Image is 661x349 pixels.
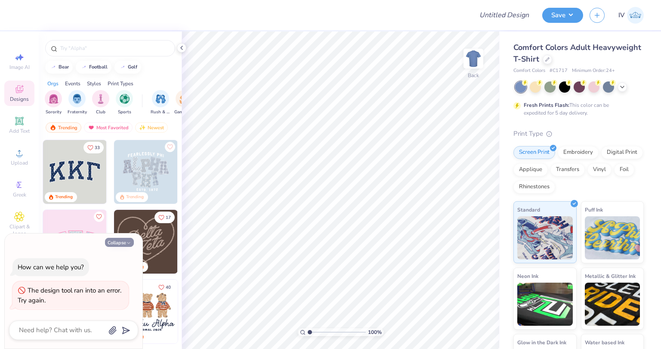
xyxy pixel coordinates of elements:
[119,65,126,70] img: trend_line.gif
[120,94,130,104] img: Sports Image
[174,90,194,115] button: filter button
[513,146,555,159] div: Screen Print
[89,65,108,69] div: football
[9,64,30,71] span: Image AI
[46,109,62,115] span: Sorority
[572,67,615,75] span: Minimum Order: 24 +
[45,90,62,115] button: filter button
[151,90,170,115] div: filter for Rush & Bid
[18,286,121,305] div: The design tool ran into an error. Try again.
[513,181,555,193] div: Rhinestones
[96,94,105,104] img: Club Image
[84,122,133,133] div: Most Favorited
[473,6,536,24] input: Untitled Design
[550,67,568,75] span: # C1717
[513,163,548,176] div: Applique
[92,90,109,115] button: filter button
[524,101,630,117] div: This color can be expedited for 5 day delivery.
[68,90,87,115] button: filter button
[114,280,178,343] img: a3be6b59-b000-4a72-aad0-0c575b892a6b
[517,271,538,280] span: Neon Ink
[45,61,73,74] button: bear
[47,80,59,87] div: Orgs
[92,90,109,115] div: filter for Club
[517,205,540,214] span: Standard
[68,109,87,115] span: Fraternity
[43,210,107,274] img: 9980f5e8-e6a1-4b4a-8839-2b0e9349023c
[95,146,100,150] span: 33
[468,72,479,79] div: Back
[513,67,545,75] span: Comfort Colors
[174,109,194,115] span: Game Day
[618,7,644,24] a: IV
[174,90,194,115] div: filter for Game Day
[517,216,573,259] img: Standard
[114,140,178,204] img: 5a4b4175-9e88-49c8-8a23-26d96782ddc6
[83,142,104,153] button: Like
[106,210,170,274] img: 5ee11766-d822-42f5-ad4e-763472bf8dcf
[135,122,168,133] div: Newest
[542,8,583,23] button: Save
[76,61,111,74] button: football
[179,94,189,104] img: Game Day Image
[614,163,634,176] div: Foil
[166,285,171,290] span: 40
[128,65,137,69] div: golf
[585,216,640,259] img: Puff Ink
[68,90,87,115] div: filter for Fraternity
[18,263,84,271] div: How can we help you?
[114,61,141,74] button: golf
[618,10,625,20] span: IV
[126,194,144,200] div: Trending
[465,50,482,67] img: Back
[166,215,171,220] span: 17
[10,96,29,103] span: Designs
[87,80,101,87] div: Styles
[59,44,170,53] input: Try "Alpha"
[50,65,57,70] img: trend_line.gif
[151,109,170,115] span: Rush & Bid
[587,163,612,176] div: Vinyl
[601,146,643,159] div: Digital Print
[65,80,80,87] div: Events
[558,146,599,159] div: Embroidery
[585,283,640,326] img: Metallic & Glitter Ink
[585,205,603,214] span: Puff Ink
[139,125,146,131] img: Newest.gif
[108,80,133,87] div: Print Types
[513,129,644,139] div: Print Type
[368,328,382,336] span: 100 %
[517,338,566,347] span: Glow in the Dark Ink
[45,90,62,115] div: filter for Sorority
[105,238,134,247] button: Collapse
[627,7,644,24] img: Isabella Vallejo
[165,142,175,152] button: Like
[114,210,178,274] img: 12710c6a-dcc0-49ce-8688-7fe8d5f96fe2
[72,94,82,104] img: Fraternity Image
[154,281,175,293] button: Like
[524,102,569,109] strong: Fresh Prints Flash:
[11,159,28,166] span: Upload
[55,194,73,200] div: Trending
[517,283,573,326] img: Neon Ink
[118,109,131,115] span: Sports
[88,125,95,131] img: most_fav.gif
[13,191,26,198] span: Greek
[177,280,241,343] img: d12c9beb-9502-45c7-ae94-40b97fdd6040
[80,65,87,70] img: trend_line.gif
[513,42,641,64] span: Comfort Colors Adult Heavyweight T-Shirt
[106,140,170,204] img: edfb13fc-0e43-44eb-bea2-bf7fc0dd67f9
[9,128,30,134] span: Add Text
[177,210,241,274] img: ead2b24a-117b-4488-9b34-c08fd5176a7b
[550,163,585,176] div: Transfers
[116,90,133,115] button: filter button
[49,94,59,104] img: Sorority Image
[94,212,104,222] button: Like
[49,125,56,131] img: trending.gif
[46,122,81,133] div: Trending
[585,338,624,347] span: Water based Ink
[4,223,34,237] span: Clipart & logos
[154,212,175,223] button: Like
[585,271,636,280] span: Metallic & Glitter Ink
[156,94,166,104] img: Rush & Bid Image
